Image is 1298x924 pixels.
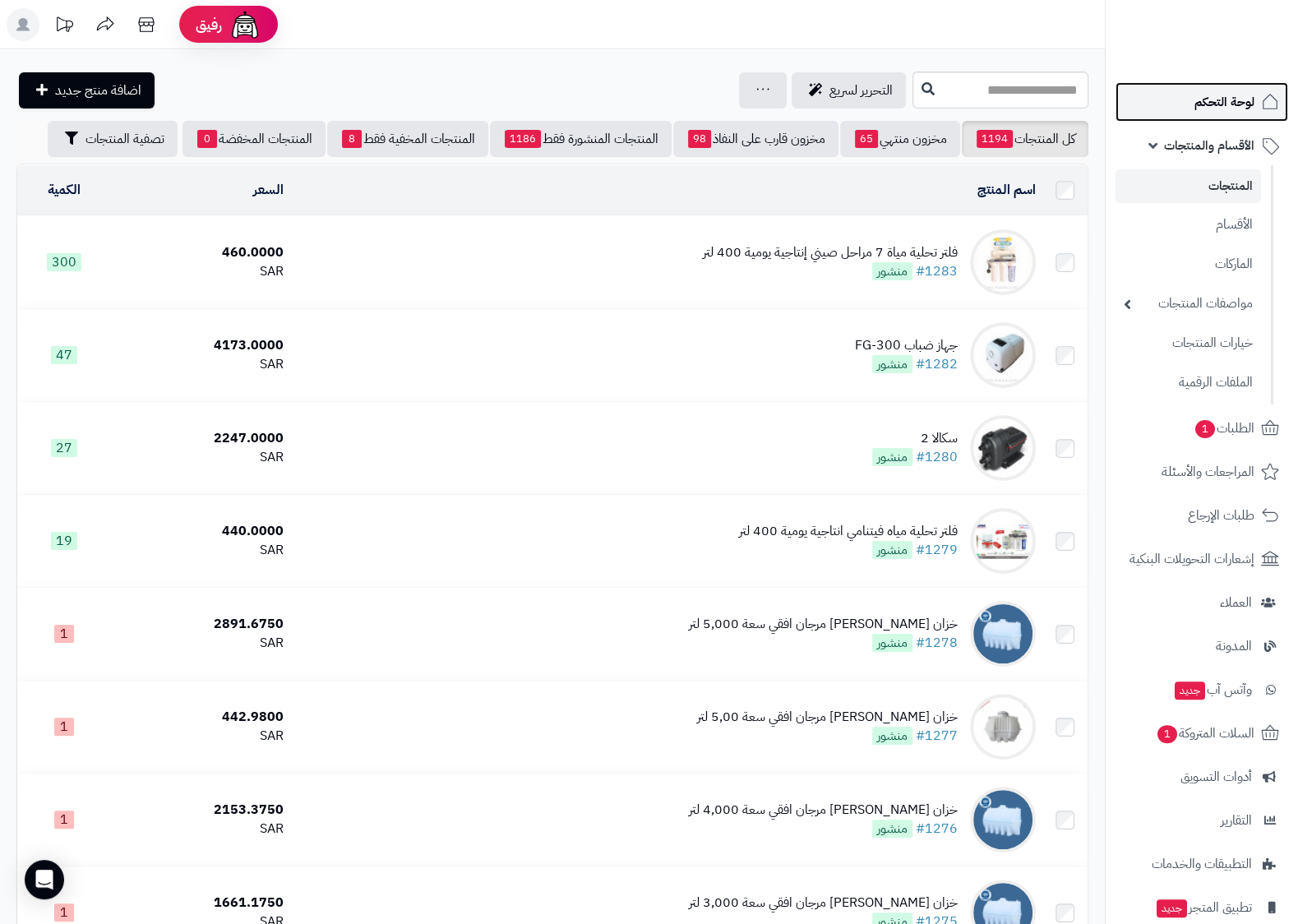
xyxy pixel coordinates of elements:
a: التقارير [1116,801,1288,840]
span: رفيق [196,15,222,35]
a: كل المنتجات1194 [962,121,1088,157]
span: 65 [855,130,878,148]
span: منشور [872,448,912,466]
img: خزان المهيدب مرجان افقي سعة 4,000 لتر [970,787,1036,852]
div: SAR [118,262,284,281]
a: طلبات الإرجاع [1116,496,1288,535]
div: 2247.0000 [118,429,284,448]
a: المنتجات المخفية فقط8 [327,121,488,157]
span: السلات المتروكة [1156,722,1254,745]
a: المراجعات والأسئلة [1116,452,1288,492]
span: 1 [54,718,74,736]
span: 1 [1195,419,1215,437]
span: الطلبات [1194,417,1254,440]
span: إشعارات التحويلات البنكية [1129,547,1254,571]
a: العملاء [1116,583,1288,622]
span: منشور [872,634,912,652]
span: 98 [688,130,711,148]
div: SAR [118,634,284,653]
span: 19 [51,532,77,550]
a: وآتس آبجديد [1116,670,1288,709]
img: خزان المهيدب مرجان افقي سعة 5,00 لتر [970,694,1036,760]
a: مخزون منتهي65 [840,121,960,157]
div: خزان [PERSON_NAME] مرجان افقي سعة 5,000 لتر [689,615,958,634]
a: الطلبات1 [1116,409,1288,448]
a: مواصفات المنتجات [1116,286,1261,321]
a: #1278 [916,633,958,653]
div: خزان [PERSON_NAME] مرجان افقي سعة 3,000 لتر [689,894,958,912]
span: 1 [54,625,74,643]
div: 1661.1750 [118,894,284,912]
div: 2153.3750 [118,801,284,820]
img: جهاز ضباب FG-300 [970,322,1036,388]
span: لوحة التحكم [1194,90,1254,113]
a: إشعارات التحويلات البنكية [1116,539,1288,579]
img: ai-face.png [229,8,261,41]
span: منشور [872,355,912,373]
span: 47 [51,346,77,364]
div: Open Intercom Messenger [25,860,64,899]
span: منشور [872,820,912,838]
span: العملاء [1220,591,1252,614]
a: الماركات [1116,247,1261,282]
a: التحرير لسريع [792,72,906,109]
span: 1194 [977,130,1013,148]
div: 442.9800 [118,708,284,727]
a: اضافة منتج جديد [19,72,155,109]
a: #1277 [916,726,958,746]
a: السلات المتروكة1 [1116,714,1288,753]
span: 300 [47,253,81,271]
a: تحديثات المنصة [44,8,85,45]
a: #1280 [916,447,958,467]
div: 440.0000 [118,522,284,541]
a: مخزون قارب على النفاذ98 [673,121,838,157]
a: الملفات الرقمية [1116,365,1261,400]
span: 1 [1157,724,1177,742]
span: التحرير لسريع [829,81,893,100]
span: المدونة [1216,635,1252,658]
div: خزان [PERSON_NAME] مرجان افقي سعة 5,00 لتر [697,708,958,727]
a: المنتجات المنشورة فقط1186 [490,121,672,157]
span: التقارير [1221,809,1252,832]
a: السعر [253,180,284,200]
a: المنتجات المخفضة0 [182,121,326,157]
span: تطبيق المتجر [1155,896,1252,919]
a: أدوات التسويق [1116,757,1288,797]
span: وآتس آب [1173,678,1252,701]
img: سكالا 2 [970,415,1036,481]
div: SAR [118,355,284,374]
div: 4173.0000 [118,336,284,355]
a: #1279 [916,540,958,560]
a: #1282 [916,354,958,374]
div: SAR [118,448,284,467]
span: منشور [872,262,912,280]
span: الأقسام والمنتجات [1164,134,1254,157]
span: 8 [342,130,362,148]
span: 0 [197,130,217,148]
span: منشور [872,727,912,745]
a: الكمية [48,180,81,200]
span: أدوات التسويق [1180,765,1252,788]
div: فلتر تحلية مياة 7 مراحل صيني إنتاجية يومية 400 لتر [703,243,958,262]
span: 1 [54,903,74,922]
a: خيارات المنتجات [1116,326,1261,361]
img: فلتر تحلية مياه فيتنامي انتاجية يومية 400 لتر [970,508,1036,574]
div: سكالا 2 [872,429,958,448]
div: خزان [PERSON_NAME] مرجان افقي سعة 4,000 لتر [689,801,958,820]
img: فلتر تحلية مياة 7 مراحل صيني إنتاجية يومية 400 لتر [970,229,1036,295]
a: المدونة [1116,626,1288,666]
a: لوحة التحكم [1116,82,1288,122]
span: التطبيقات والخدمات [1152,852,1252,875]
div: 2891.6750 [118,615,284,634]
a: المنتجات [1116,169,1261,203]
span: جديد [1175,681,1205,700]
span: 27 [51,439,77,457]
div: SAR [118,541,284,560]
span: طلبات الإرجاع [1188,504,1254,527]
div: جهاز ضباب FG-300 [855,336,958,355]
a: الأقسام [1116,207,1261,243]
span: 1 [54,811,74,829]
img: خزان المهيدب مرجان افقي سعة 5,000 لتر [970,601,1036,667]
span: تصفية المنتجات [85,129,164,149]
div: SAR [118,820,284,839]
